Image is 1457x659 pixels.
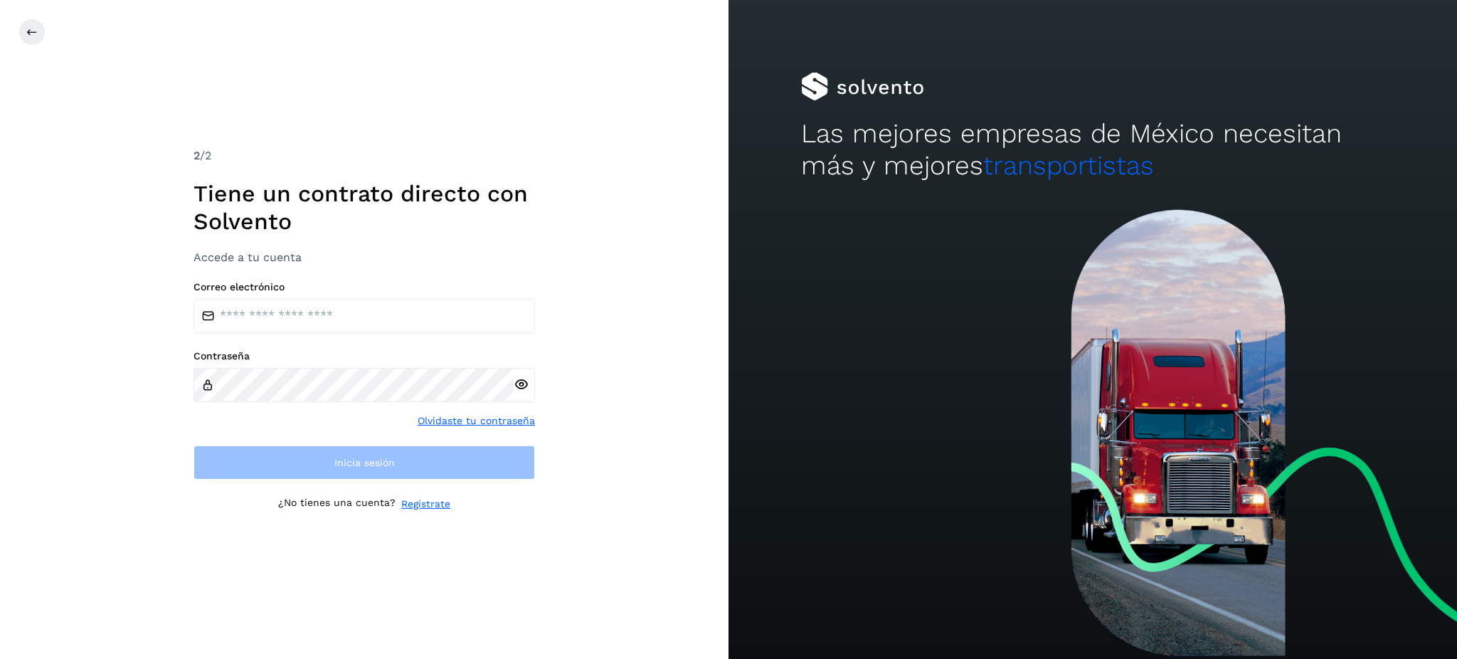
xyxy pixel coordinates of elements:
button: Inicia sesión [194,446,535,480]
span: 2 [194,149,200,162]
a: Olvidaste tu contraseña [418,413,535,428]
div: /2 [194,147,535,164]
a: Regístrate [401,497,450,512]
h3: Accede a tu cuenta [194,251,535,264]
p: ¿No tienes una cuenta? [278,497,396,512]
label: Correo electrónico [194,281,535,293]
h2: Las mejores empresas de México necesitan más y mejores [801,118,1384,181]
span: transportistas [983,150,1154,181]
span: Inicia sesión [334,458,395,468]
h1: Tiene un contrato directo con Solvento [194,180,535,235]
label: Contraseña [194,350,535,362]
